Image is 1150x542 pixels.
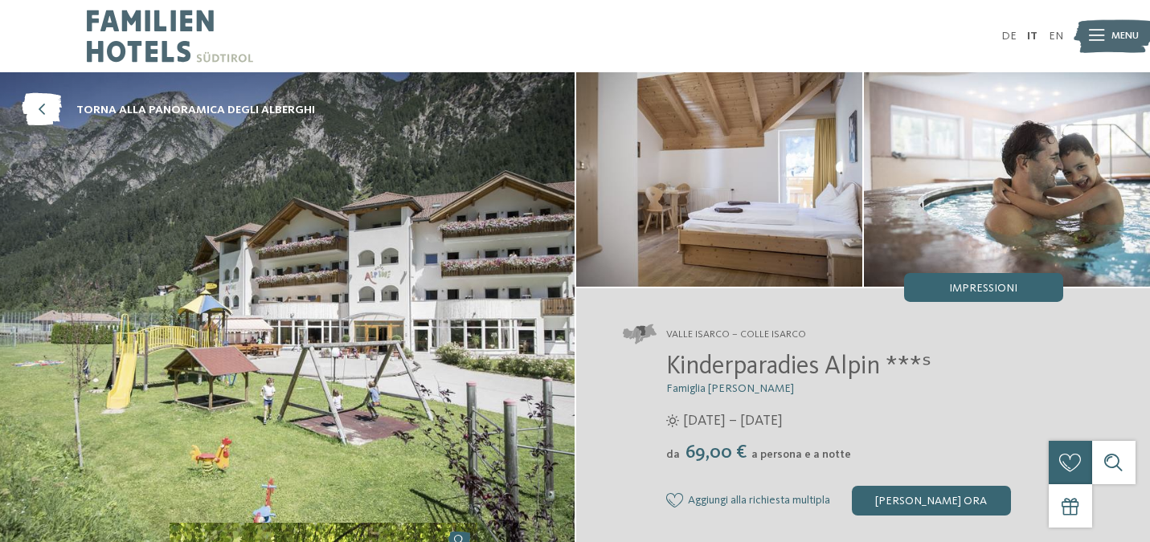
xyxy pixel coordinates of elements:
div: [PERSON_NAME] ora [852,486,1011,515]
i: Orari d'apertura estate [666,414,679,427]
a: DE [1001,31,1017,42]
span: Impressioni [949,283,1017,294]
span: Aggiungi alla richiesta multipla [688,495,830,507]
img: Il family hotel a Vipiteno per veri intenditori [576,72,862,287]
a: torna alla panoramica degli alberghi [22,94,315,127]
span: torna alla panoramica degli alberghi [76,102,315,118]
span: Valle Isarco – Colle Isarco [666,328,806,342]
span: [DATE] – [DATE] [683,411,783,431]
span: da [666,449,680,460]
a: IT [1027,31,1037,42]
span: Famiglia [PERSON_NAME] [666,383,794,394]
span: Menu [1111,29,1139,43]
a: EN [1049,31,1063,42]
span: Kinderparadies Alpin ***ˢ [666,354,931,380]
img: Il family hotel a Vipiteno per veri intenditori [864,72,1150,287]
span: 69,00 € [681,443,750,463]
span: a persona e a notte [751,449,851,460]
